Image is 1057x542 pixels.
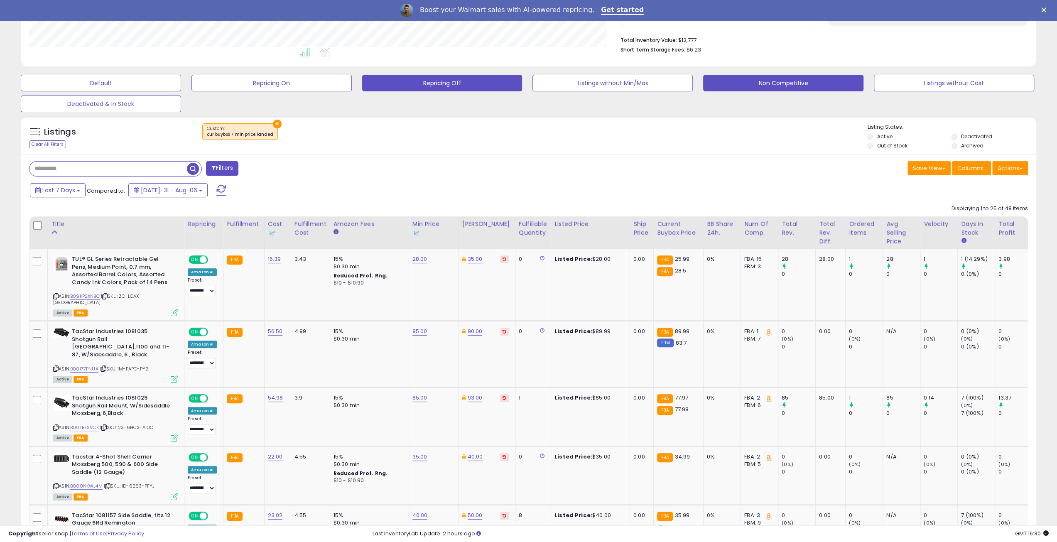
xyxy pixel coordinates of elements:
li: $12,777 [620,34,1022,44]
a: 50.00 [468,511,483,520]
div: 3.98 [998,255,1032,263]
small: FBA [657,394,672,403]
button: Columns [952,161,991,175]
b: Reduced Prof. Rng. [334,470,388,477]
div: 0.00 [633,453,647,461]
div: 0 [849,410,883,417]
div: 28.00 [819,255,839,263]
div: Total Rev. Diff. [819,220,842,246]
div: 0.00 [633,255,647,263]
span: ON [189,329,200,336]
div: Amazon Fees [334,220,405,228]
div: $35.00 [554,453,623,461]
a: 56.50 [268,327,283,336]
div: 0% [707,394,734,402]
a: 40.00 [468,453,483,461]
small: (0%) [924,336,935,342]
span: OFF [207,454,220,461]
div: 0 [924,453,957,461]
div: $40.00 [554,512,623,519]
small: FBA [657,453,672,462]
small: FBA [657,255,672,265]
div: 4.55 [294,453,324,461]
span: $6.23 [686,46,701,54]
div: FBA: 15 [744,255,772,263]
div: 7 (100%) [961,512,995,519]
small: FBA [227,512,242,521]
div: 0 [849,343,883,351]
span: Last 7 Days [42,186,75,194]
div: Fulfillment [227,220,260,228]
div: Boost your Walmart sales with AI-powered repricing. [420,6,594,14]
div: Current Buybox Price [657,220,700,237]
button: Repricing On [191,75,352,91]
div: 0 [998,468,1032,476]
div: [PERSON_NAME] [462,220,512,228]
div: 15% [334,328,402,335]
div: 15% [334,512,402,519]
b: Listed Price: [554,327,592,335]
small: FBA [657,328,672,337]
div: ASIN: [53,328,178,382]
img: 41DzRTjoHBL._SL40_.jpg [53,394,70,411]
span: | SKU: 1M-PAPG-PY2I [100,365,150,372]
div: 8 [519,512,544,519]
div: Amazon AI [188,268,217,276]
div: Amazon AI [188,466,217,473]
div: 0 [849,468,883,476]
small: (0%) [961,336,973,342]
div: Listed Price [554,220,626,228]
span: 83.7 [676,339,687,347]
span: FBA [74,376,88,383]
div: Total Profit [998,220,1029,237]
small: (0%) [961,402,973,409]
b: Short Term Storage Fees: [620,46,685,53]
div: FBM: 5 [744,461,772,468]
div: 0 [998,328,1032,335]
div: 0 [998,270,1032,278]
div: Num of Comp. [744,220,775,237]
div: Velocity [924,220,954,228]
button: Filters [206,161,238,176]
div: $10 - $10.90 [334,477,402,484]
div: BB Share 24h. [707,220,737,237]
strong: Copyright [8,530,39,537]
a: 40.00 [412,511,428,520]
div: 0 [924,410,957,417]
div: 0 [782,270,815,278]
div: 0 [924,468,957,476]
span: All listings currently available for purchase on Amazon [53,376,72,383]
div: Avg Selling Price [886,220,917,246]
div: 1 [849,255,883,263]
div: 4.99 [294,328,324,335]
a: Privacy Policy [108,530,144,537]
div: 0.00 [633,328,647,335]
div: 0 [782,468,815,476]
div: $0.30 min [334,335,402,343]
div: 0 (0%) [961,328,995,335]
a: 90.00 [468,327,483,336]
div: 0 [782,512,815,519]
div: ASIN: [53,394,178,440]
div: Min Price [412,220,455,237]
span: ON [189,256,200,263]
small: Days In Stock. [961,237,966,245]
div: N/A [886,453,914,461]
a: 28.00 [412,255,427,263]
button: [DATE]-31 - Aug-06 [128,183,208,197]
h5: Listings [44,126,76,138]
div: 0 [782,410,815,417]
a: B00I77PNUA [70,365,98,373]
button: Deactivated & In Stock [21,96,181,112]
div: 7 (100%) [961,410,995,417]
div: $10 - $10.90 [334,280,402,287]
img: 31Qzti1MQeL._SL40_.jpg [53,453,70,463]
img: Profile image for Adrian [400,4,413,17]
small: FBA [227,453,242,462]
div: 0 [886,410,920,417]
small: (0%) [961,461,973,468]
span: Compared to: [87,187,125,195]
small: (0%) [782,461,793,468]
b: Reduced Prof. Rng. [334,272,388,279]
div: Preset: [188,416,217,435]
